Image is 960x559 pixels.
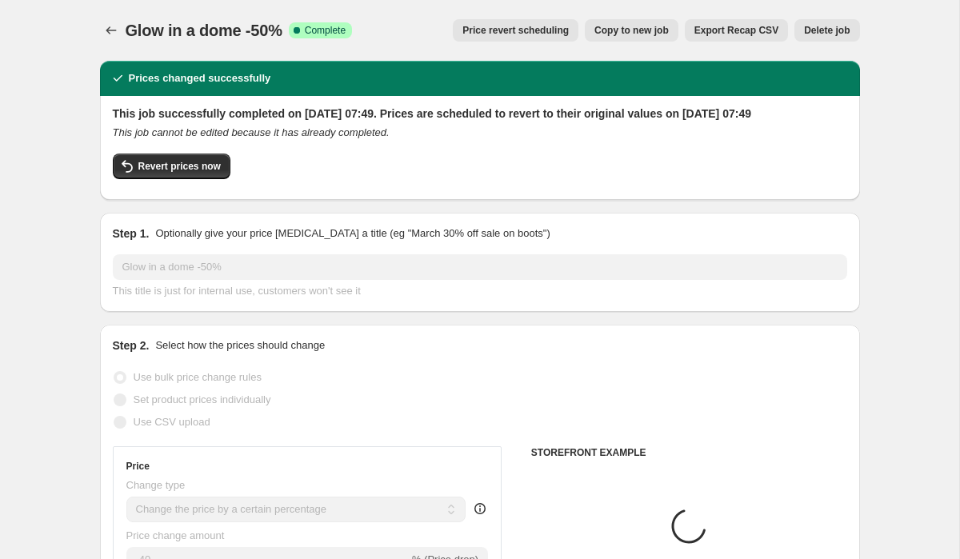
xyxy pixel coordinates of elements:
span: Revert prices now [138,160,221,173]
h2: Step 1. [113,226,150,242]
h2: Step 2. [113,337,150,353]
button: Revert prices now [113,154,230,179]
h2: Prices changed successfully [129,70,271,86]
h3: Price [126,460,150,473]
span: Use CSV upload [134,416,210,428]
span: Copy to new job [594,24,669,37]
span: Price change amount [126,529,225,541]
h6: STOREFRONT EXAMPLE [531,446,847,459]
button: Price change jobs [100,19,122,42]
span: Export Recap CSV [694,24,778,37]
span: Delete job [804,24,850,37]
button: Price revert scheduling [453,19,578,42]
h2: This job successfully completed on [DATE] 07:49. Prices are scheduled to revert to their original... [113,106,847,122]
span: Set product prices individually [134,393,271,405]
span: Use bulk price change rules [134,371,262,383]
i: This job cannot be edited because it has already completed. [113,126,390,138]
p: Optionally give your price [MEDICAL_DATA] a title (eg "March 30% off sale on boots") [155,226,550,242]
span: Change type [126,479,186,491]
button: Delete job [794,19,859,42]
button: Copy to new job [585,19,678,42]
span: Price revert scheduling [462,24,569,37]
span: Complete [305,24,346,37]
p: Select how the prices should change [155,337,325,353]
button: Export Recap CSV [685,19,788,42]
span: Glow in a dome -50% [126,22,282,39]
span: This title is just for internal use, customers won't see it [113,285,361,297]
div: help [472,501,488,517]
input: 30% off holiday sale [113,254,847,280]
